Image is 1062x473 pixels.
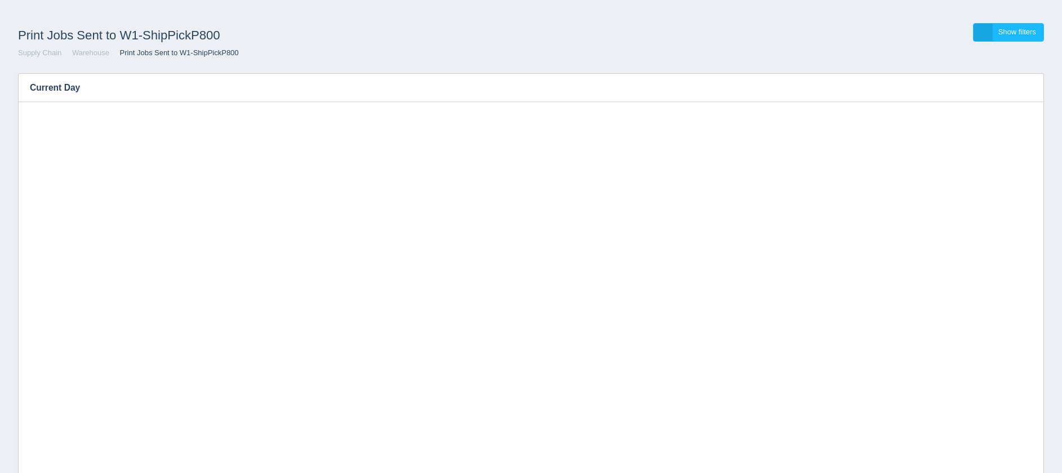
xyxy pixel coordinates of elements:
li: Print Jobs Sent to W1-ShipPickP800 [112,48,239,59]
a: Show filters [973,23,1044,42]
a: Supply Chain [18,48,61,57]
h3: Current Day [19,74,1009,102]
h1: Print Jobs Sent to W1-ShipPickP800 [18,23,531,48]
a: Warehouse [72,48,109,57]
span: Show filters [998,28,1036,36]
